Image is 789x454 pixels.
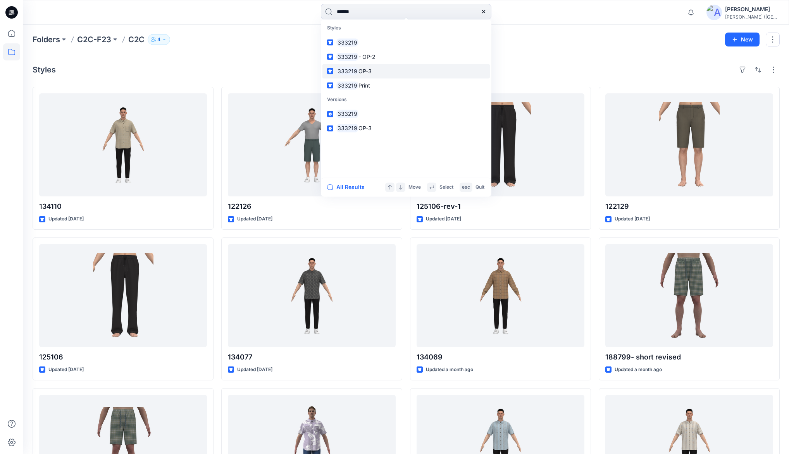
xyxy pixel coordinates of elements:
p: Styles [322,21,490,35]
a: 333219OP-3 [322,121,490,136]
a: 333219 [322,35,490,50]
img: avatar [706,5,722,20]
a: 333219OP-3 [322,64,490,78]
p: esc [462,183,470,191]
p: 134110 [39,201,207,212]
p: Updated [DATE] [237,366,272,374]
p: C2C [128,34,145,45]
a: 122129 [605,93,773,196]
mark: 333219 [336,81,358,90]
mark: 333219 [336,52,358,61]
p: Updated a month ago [426,366,473,374]
p: 125106-rev-1 [417,201,584,212]
p: Versions [322,93,490,107]
p: Move [408,183,421,191]
p: 122129 [605,201,773,212]
a: 134069 [417,244,584,347]
a: 125106 [39,244,207,347]
mark: 333219 [336,38,358,47]
p: 188799- short revised [605,352,773,363]
button: 4 [148,34,170,45]
p: Updated [DATE] [237,215,272,223]
a: 122126 [228,93,396,196]
p: 4 [157,35,160,44]
p: 134069 [417,352,584,363]
p: Updated [DATE] [48,215,84,223]
p: Quit [475,183,484,191]
mark: 333219 [336,67,358,76]
a: 125106-rev-1 [417,93,584,196]
span: - OP-2 [358,53,375,60]
p: Updated [DATE] [48,366,84,374]
div: [PERSON_NAME] [725,5,779,14]
p: Updated [DATE] [615,215,650,223]
span: Print [358,82,370,89]
p: 122126 [228,201,396,212]
button: New [725,33,760,46]
button: All Results [327,182,370,192]
a: 134077 [228,244,396,347]
a: C2C-F23 [77,34,111,45]
p: 125106 [39,352,207,363]
a: 134110 [39,93,207,196]
mark: 333219 [336,110,358,119]
h4: Styles [33,65,56,74]
mark: 333219 [336,124,358,133]
span: OP-3 [358,125,372,132]
a: Folders [33,34,60,45]
a: 333219 [322,107,490,121]
div: [PERSON_NAME] ([GEOGRAPHIC_DATA]) Exp... [725,14,779,20]
p: 134077 [228,352,396,363]
span: OP-3 [358,68,372,74]
a: 333219- OP-2 [322,50,490,64]
p: Updated a month ago [615,366,662,374]
a: 188799- short revised [605,244,773,347]
p: Select [439,183,453,191]
p: Updated [DATE] [426,215,461,223]
a: 333219Print [322,78,490,93]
